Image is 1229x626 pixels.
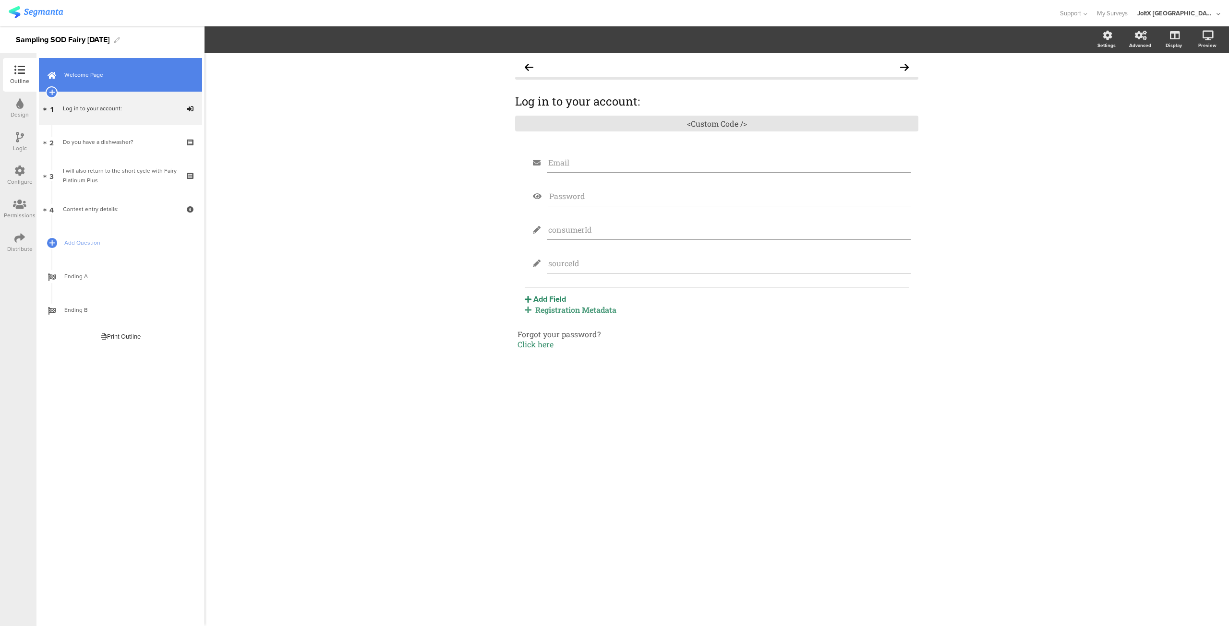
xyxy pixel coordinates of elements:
[39,125,202,159] a: 2 Do you have a dishwasher?
[63,166,177,185] font: I will also return to the short cycle with Fairy Platinum Plus
[49,205,54,215] font: 4
[63,137,178,147] div: Do you have a dishwasher?
[49,138,54,148] font: 2
[549,191,585,201] font: Password
[518,339,554,349] a: Click here
[548,224,909,235] input: Type field title...
[107,332,141,341] font: Print Outline
[548,157,909,167] input: Type field title...
[1060,9,1081,18] span: Support
[7,177,33,186] div: Configure
[63,166,178,185] div: I will also return to the short cycle with Fairy Platinum Plus
[16,32,109,47] div: Sampling SOD Fairy [DATE]
[63,104,178,113] div: Log in to your account:
[50,104,53,115] font: 1
[525,294,566,305] button: Add Field
[1097,42,1116,49] font: Settings
[39,92,202,125] a: 1 Log in to your account:
[11,110,29,119] div: Design
[1129,42,1151,49] font: Advanced
[1198,42,1217,49] font: Preview
[687,118,747,129] font: <Custom Code />
[548,258,909,268] input: Type field title...
[63,138,133,146] font: Do you have a dishwasher?
[518,329,601,339] font: Forgot your password?
[39,159,202,192] a: 3 I will also return to the short cycle with Fairy Platinum Plus
[1166,42,1182,49] font: Display
[535,305,616,315] font: Registration Metadata
[63,204,178,214] div: Contest entry details:
[64,71,103,79] font: Welcome Page
[515,94,640,109] font: Log in to your account:
[4,211,36,220] div: Permissions
[10,77,29,85] div: Outline
[39,58,202,92] a: Welcome Page
[9,6,63,18] img: segmenta logo
[64,272,88,281] font: Ending A
[7,245,33,253] div: Distribute
[49,171,54,182] font: 3
[1137,9,1214,18] div: JoltX [GEOGRAPHIC_DATA]
[39,260,202,293] a: Ending A
[64,306,88,314] font: Ending B
[39,192,202,226] a: 4 Contest entry details:
[63,104,122,113] font: Log in to your account:
[63,205,119,213] font: Contest entry details:
[39,293,202,327] a: Ending B
[533,294,566,305] font: Add Field
[13,144,27,153] div: Logic
[64,238,100,247] font: Add Question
